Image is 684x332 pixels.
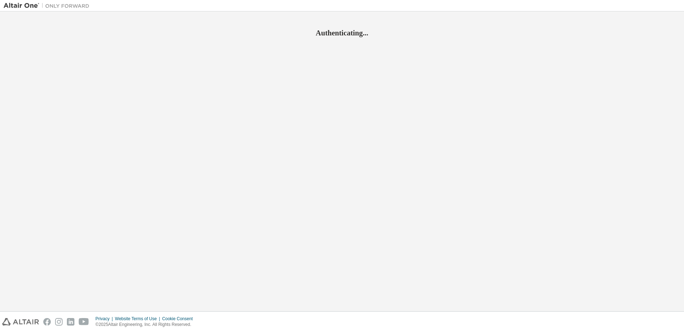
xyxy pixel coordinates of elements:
[67,318,74,326] img: linkedin.svg
[115,316,162,322] div: Website Terms of Use
[96,322,197,328] p: © 2025 Altair Engineering, Inc. All Rights Reserved.
[162,316,197,322] div: Cookie Consent
[43,318,51,326] img: facebook.svg
[55,318,63,326] img: instagram.svg
[96,316,115,322] div: Privacy
[2,318,39,326] img: altair_logo.svg
[4,28,680,38] h2: Authenticating...
[79,318,89,326] img: youtube.svg
[4,2,93,9] img: Altair One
